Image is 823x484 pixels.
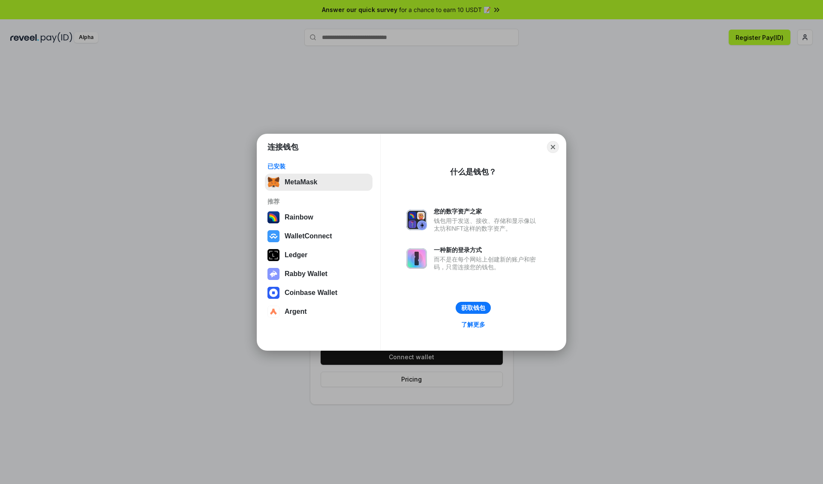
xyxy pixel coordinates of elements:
[265,209,372,226] button: Rainbow
[406,248,427,269] img: svg+xml,%3Csvg%20xmlns%3D%22http%3A%2F%2Fwww.w3.org%2F2000%2Fsvg%22%20fill%3D%22none%22%20viewBox...
[265,247,372,264] button: Ledger
[267,211,279,223] img: svg+xml,%3Csvg%20width%3D%22120%22%20height%3D%22120%22%20viewBox%3D%220%200%20120%20120%22%20fil...
[267,230,279,242] img: svg+xml,%3Csvg%20width%3D%2228%22%20height%3D%2228%22%20viewBox%3D%220%200%2028%2028%22%20fill%3D...
[267,249,279,261] img: svg+xml,%3Csvg%20xmlns%3D%22http%3A%2F%2Fwww.w3.org%2F2000%2Fsvg%22%20width%3D%2228%22%20height%3...
[450,167,496,177] div: 什么是钱包？
[285,308,307,316] div: Argent
[285,270,327,278] div: Rabby Wallet
[267,198,370,205] div: 推荐
[267,268,279,280] img: svg+xml,%3Csvg%20xmlns%3D%22http%3A%2F%2Fwww.w3.org%2F2000%2Fsvg%22%20fill%3D%22none%22%20viewBox...
[285,289,337,297] div: Coinbase Wallet
[267,142,298,152] h1: 连接钱包
[265,174,372,191] button: MetaMask
[265,284,372,301] button: Coinbase Wallet
[461,321,485,328] div: 了解更多
[285,213,313,221] div: Rainbow
[285,178,317,186] div: MetaMask
[461,304,485,312] div: 获取钱包
[434,207,540,215] div: 您的数字资产之家
[267,306,279,318] img: svg+xml,%3Csvg%20width%3D%2228%22%20height%3D%2228%22%20viewBox%3D%220%200%2028%2028%22%20fill%3D...
[434,217,540,232] div: 钱包用于发送、接收、存储和显示像以太坊和NFT这样的数字资产。
[265,303,372,320] button: Argent
[434,246,540,254] div: 一种新的登录方式
[265,265,372,283] button: Rabby Wallet
[267,176,279,188] img: svg+xml,%3Csvg%20fill%3D%22none%22%20height%3D%2233%22%20viewBox%3D%220%200%2035%2033%22%20width%...
[456,319,490,330] a: 了解更多
[267,287,279,299] img: svg+xml,%3Csvg%20width%3D%2228%22%20height%3D%2228%22%20viewBox%3D%220%200%2028%2028%22%20fill%3D...
[265,228,372,245] button: WalletConnect
[267,162,370,170] div: 已安装
[456,302,491,314] button: 获取钱包
[285,232,332,240] div: WalletConnect
[406,210,427,230] img: svg+xml,%3Csvg%20xmlns%3D%22http%3A%2F%2Fwww.w3.org%2F2000%2Fsvg%22%20fill%3D%22none%22%20viewBox...
[547,141,559,153] button: Close
[285,251,307,259] div: Ledger
[434,256,540,271] div: 而不是在每个网站上创建新的账户和密码，只需连接您的钱包。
